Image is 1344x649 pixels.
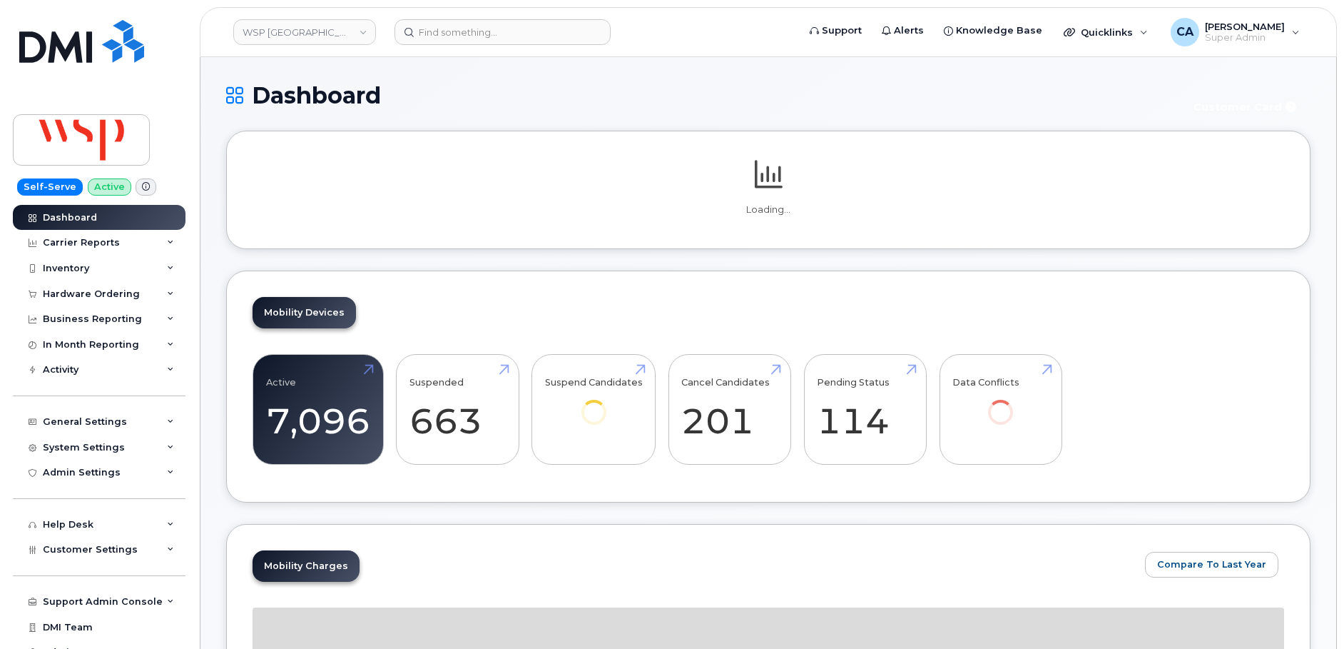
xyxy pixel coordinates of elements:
a: Data Conflicts [952,363,1049,445]
a: Cancel Candidates 201 [681,363,778,457]
button: Customer Card [1182,94,1310,119]
h1: Dashboard [226,83,1175,108]
a: Pending Status 114 [817,363,913,457]
a: Suspend Candidates [545,363,643,445]
a: Mobility Charges [253,550,360,582]
span: Compare To Last Year [1157,558,1266,571]
a: Suspended 663 [409,363,506,457]
button: Compare To Last Year [1145,552,1278,578]
a: Mobility Devices [253,297,356,328]
a: Active 7,096 [266,363,370,457]
p: Loading... [253,203,1284,216]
